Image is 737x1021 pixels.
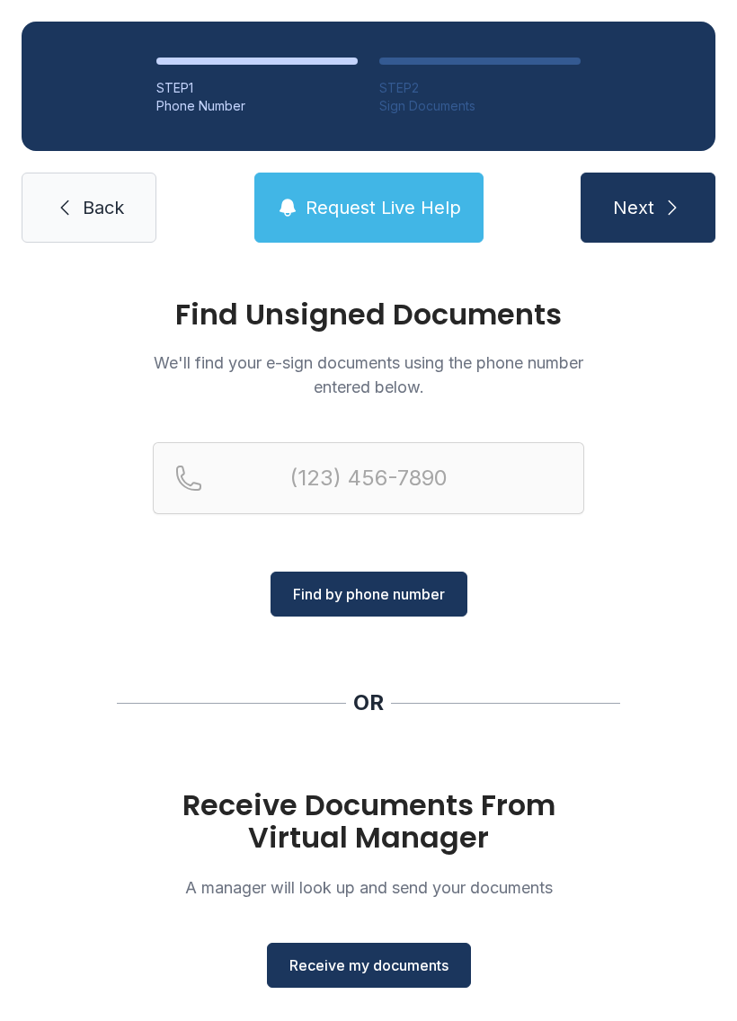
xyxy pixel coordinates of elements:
[293,583,445,605] span: Find by phone number
[353,688,384,717] div: OR
[613,195,654,220] span: Next
[306,195,461,220] span: Request Live Help
[153,442,584,514] input: Reservation phone number
[153,875,584,900] p: A manager will look up and send your documents
[153,300,584,329] h1: Find Unsigned Documents
[379,97,581,115] div: Sign Documents
[83,195,124,220] span: Back
[156,79,358,97] div: STEP 1
[153,351,584,399] p: We'll find your e-sign documents using the phone number entered below.
[289,954,448,976] span: Receive my documents
[156,97,358,115] div: Phone Number
[379,79,581,97] div: STEP 2
[153,789,584,854] h1: Receive Documents From Virtual Manager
